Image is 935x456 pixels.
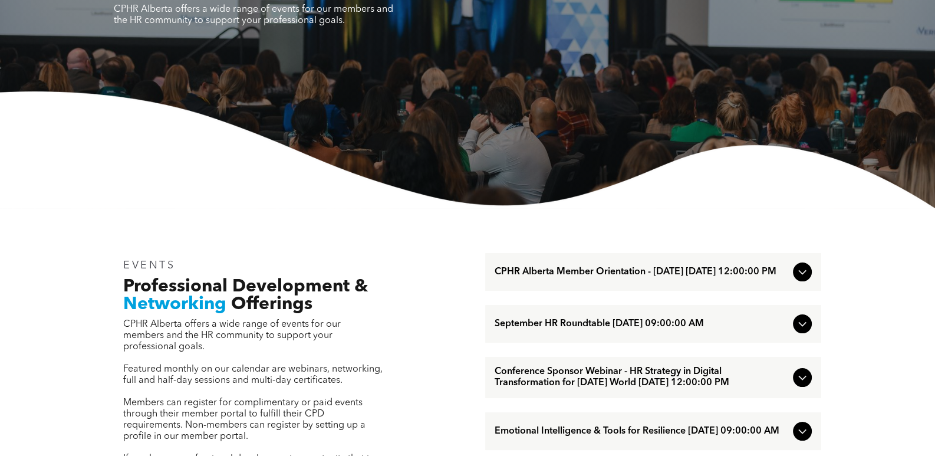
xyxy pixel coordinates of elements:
[123,296,226,313] span: Networking
[123,260,176,271] span: EVENTS
[495,267,788,278] span: CPHR Alberta Member Orientation - [DATE] [DATE] 12:00:00 PM
[114,5,393,25] span: CPHR Alberta offers a wide range of events for our members and the HR community to support your p...
[495,319,788,330] span: September HR Roundtable [DATE] 09:00:00 AM
[231,296,312,313] span: Offerings
[123,320,341,352] span: CPHR Alberta offers a wide range of events for our members and the HR community to support your p...
[123,398,366,441] span: Members can register for complimentary or paid events through their member portal to fulfill thei...
[123,278,368,296] span: Professional Development &
[495,366,788,389] span: Conference Sponsor Webinar - HR Strategy in Digital Transformation for [DATE] World [DATE] 12:00:...
[123,365,383,385] span: Featured monthly on our calendar are webinars, networking, full and half-day sessions and multi-d...
[495,426,788,437] span: Emotional Intelligence & Tools for Resilience [DATE] 09:00:00 AM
